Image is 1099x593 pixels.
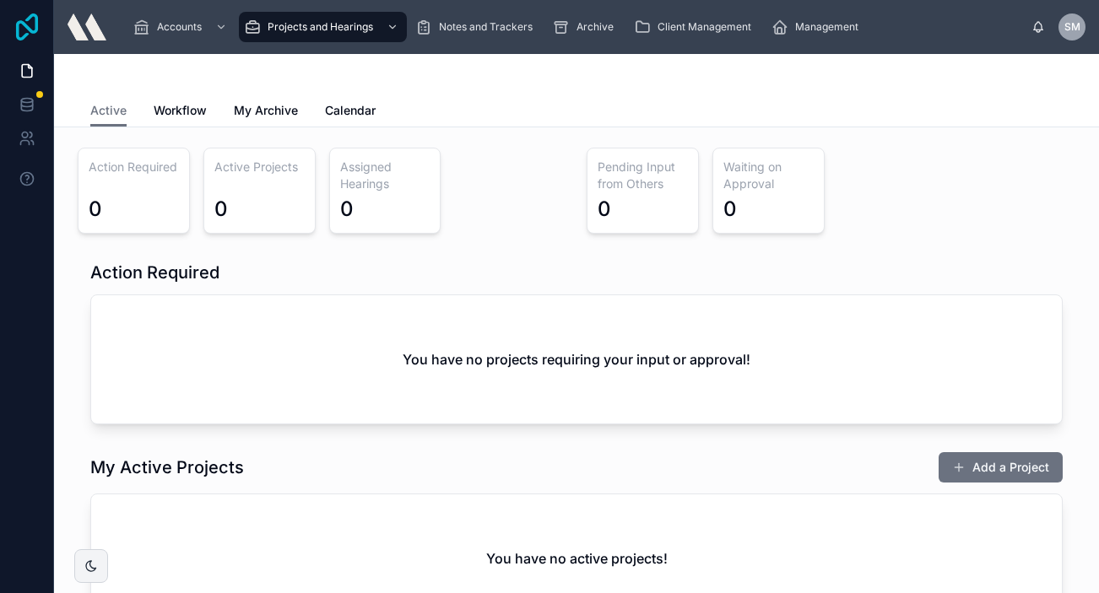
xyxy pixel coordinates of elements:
[658,20,751,34] span: Client Management
[403,349,750,369] h2: You have no projects requiring your input or approval!
[723,159,814,192] h3: Waiting on Approval
[90,456,244,479] h1: My Active Projects
[325,95,376,129] a: Calendar
[214,196,228,223] div: 0
[577,20,614,34] span: Archive
[120,8,1031,46] div: scrollable content
[325,102,376,119] span: Calendar
[629,12,763,42] a: Client Management
[90,102,127,119] span: Active
[439,20,533,34] span: Notes and Trackers
[1064,20,1080,34] span: SM
[795,20,858,34] span: Management
[128,12,235,42] a: Accounts
[598,196,611,223] div: 0
[90,261,219,284] h1: Action Required
[68,13,106,40] img: App logo
[214,159,305,175] h3: Active Projects
[598,159,688,192] h3: Pending Input from Others
[268,20,373,34] span: Projects and Hearings
[89,196,102,223] div: 0
[548,12,625,42] a: Archive
[410,12,544,42] a: Notes and Trackers
[234,95,298,129] a: My Archive
[89,159,179,175] h3: Action Required
[239,12,407,42] a: Projects and Hearings
[766,12,870,42] a: Management
[723,196,737,223] div: 0
[939,452,1063,482] button: Add a Project
[157,20,202,34] span: Accounts
[90,95,127,127] a: Active
[340,196,354,223] div: 0
[486,548,668,569] h2: You have no active projects!
[340,159,430,192] h3: Assigned Hearings
[234,102,298,119] span: My Archive
[154,102,207,119] span: Workflow
[154,95,207,129] a: Workflow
